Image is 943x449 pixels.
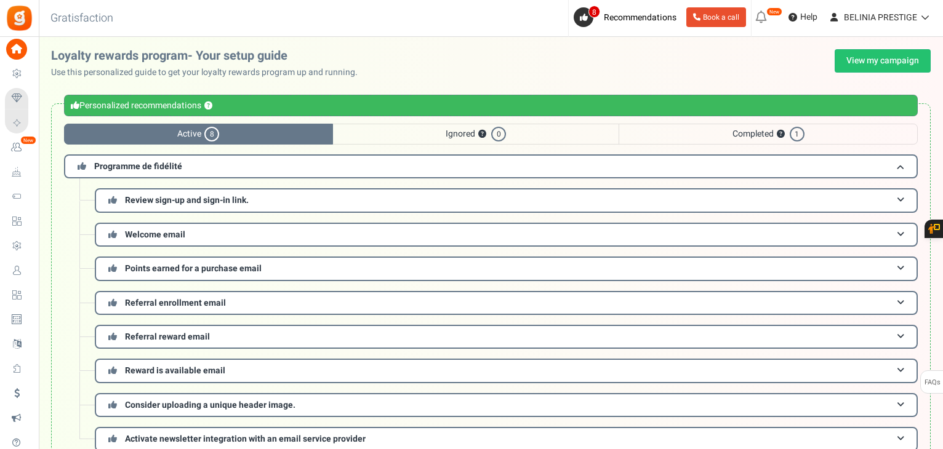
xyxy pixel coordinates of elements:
span: 1 [790,127,805,141]
img: Gratisfaction [6,4,33,32]
a: 8 Recommendations [574,7,681,27]
button: ? [777,130,785,138]
span: Activate newsletter integration with an email service provider [125,432,366,445]
div: Personalized recommendations [64,95,918,116]
button: ? [478,130,486,138]
span: Completed [619,124,918,145]
span: Recommendations [604,11,676,24]
em: New [20,136,36,145]
span: Welcome email [125,228,185,241]
span: 0 [491,127,506,141]
a: View my campaign [835,49,931,73]
span: Active [64,124,333,145]
span: Review sign-up and sign-in link. [125,194,249,207]
span: 8 [588,6,600,18]
span: BELINIA PRESTIGE [844,11,917,24]
span: Programme de fidélité [94,160,182,173]
em: New [766,7,782,16]
a: Book a call [686,7,746,27]
a: Help [784,7,822,27]
a: New [5,137,33,158]
span: Ignored [333,124,619,145]
span: Points earned for a purchase email [125,262,262,275]
span: Referral reward email [125,330,210,343]
span: Help [797,11,817,23]
span: FAQs [924,371,941,394]
h3: Gratisfaction [37,6,127,31]
span: Reward is available email [125,364,225,377]
p: Use this personalized guide to get your loyalty rewards program up and running. [51,66,367,79]
h2: Loyalty rewards program- Your setup guide [51,49,367,63]
button: ? [204,102,212,110]
span: 8 [204,127,219,141]
span: Consider uploading a unique header image. [125,399,295,411]
span: Referral enrollment email [125,296,226,309]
